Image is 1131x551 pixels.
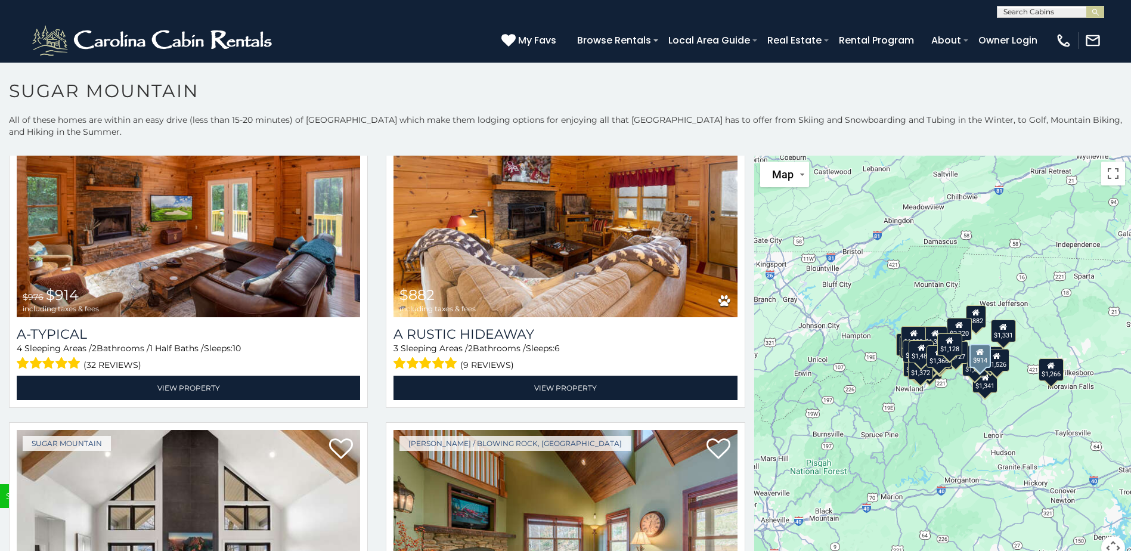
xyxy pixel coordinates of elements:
span: $914 [46,286,79,304]
span: 6 [554,343,560,354]
span: (32 reviews) [83,357,141,373]
span: (9 reviews) [460,357,514,373]
div: $882 [965,305,986,328]
img: mail-regular-white.png [1084,32,1101,49]
a: Add to favorites [707,437,730,462]
a: View Property [17,376,360,400]
a: Browse Rentals [571,30,657,51]
a: My Favs [501,33,559,48]
div: $1,331 [990,320,1015,342]
img: A Rustic Hideaway [393,86,737,317]
span: $882 [399,286,435,304]
a: About [925,30,967,51]
img: phone-regular-white.png [1055,32,1072,49]
div: $2,220 [947,318,972,340]
a: Rental Program [833,30,920,51]
button: Toggle fullscreen view [1101,162,1125,185]
button: Change map style [760,162,809,187]
div: $1,597 [900,336,925,358]
span: Map [772,168,794,181]
div: $1,372 [908,357,933,380]
div: $1,341 [972,370,997,393]
div: $914 [969,344,991,368]
div: $1,154 [903,354,928,377]
span: including taxes & fees [23,305,99,312]
a: [PERSON_NAME] / Blowing Rock, [GEOGRAPHIC_DATA] [399,436,631,451]
a: A Rustic Hideaway [393,326,737,342]
div: Sleeping Areas / Bathrooms / Sleeps: [17,342,360,373]
a: View Property [393,376,737,400]
div: $1,526 [984,349,1009,372]
span: 10 [233,343,241,354]
a: Add to favorites [329,437,353,462]
div: $1,503 [962,354,987,376]
div: $1,128 [937,333,962,356]
span: 3 [393,343,398,354]
span: 2 [468,343,473,354]
a: Owner Login [972,30,1043,51]
span: $976 [23,292,44,302]
a: Real Estate [761,30,828,51]
span: including taxes & fees [399,305,476,312]
img: White-1-2.png [30,23,277,58]
a: Sugar Mountain [23,436,111,451]
span: 1 Half Baths / [150,343,204,354]
div: $1,481 [909,340,934,363]
span: My Favs [518,33,556,48]
div: $1,363 [922,326,947,349]
div: $1,667 [903,340,928,363]
a: A-Typical $976 $914 including taxes & fees [17,86,360,317]
div: $1,366 [926,345,951,368]
div: $2,187 [896,333,921,356]
span: 4 [17,343,22,354]
div: $1,266 [1038,358,1063,381]
a: Local Area Guide [662,30,756,51]
div: $1,332 [901,326,926,349]
a: A-Typical [17,326,360,342]
a: A Rustic Hideaway $882 including taxes & fees [393,86,737,317]
img: A-Typical [17,86,360,317]
span: 2 [92,343,97,354]
div: $1,727 [943,341,968,364]
div: Sleeping Areas / Bathrooms / Sleeps: [393,342,737,373]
